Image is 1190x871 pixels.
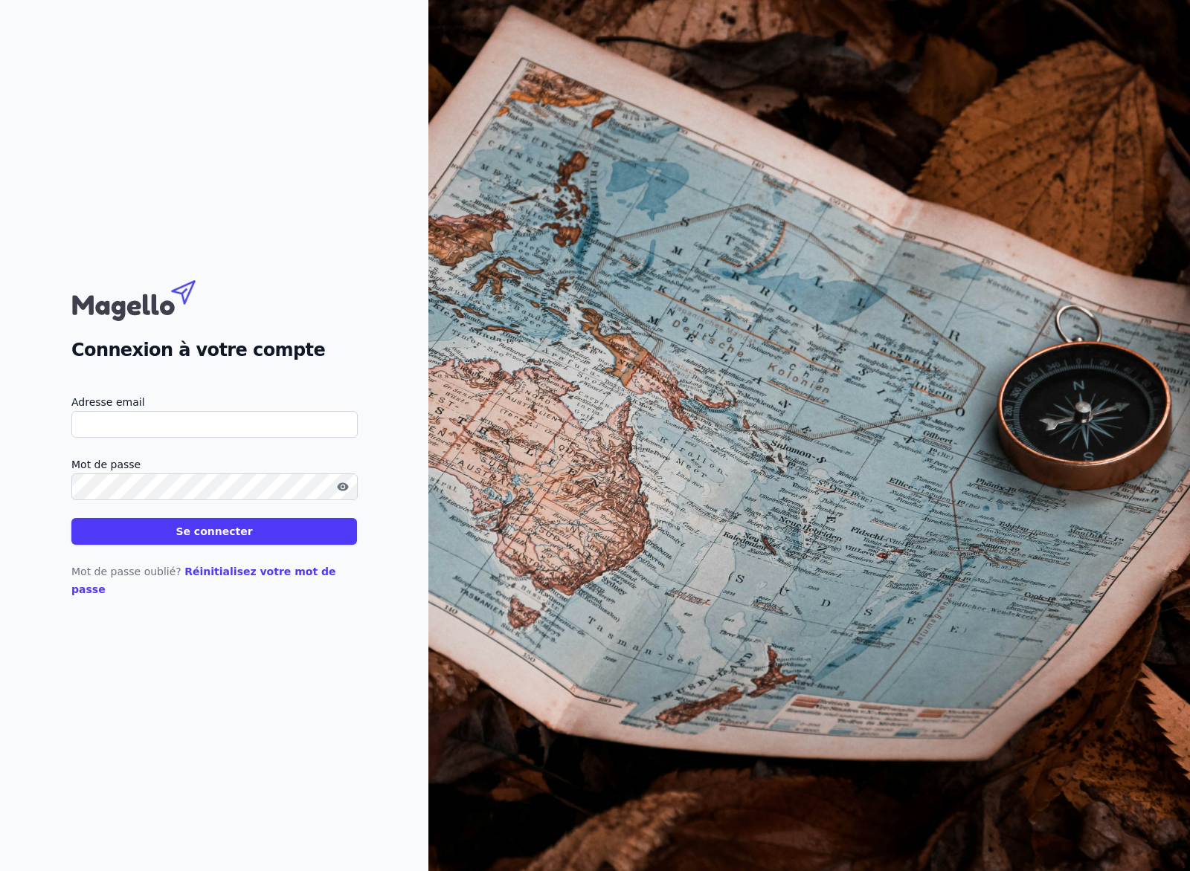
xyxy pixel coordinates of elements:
p: Mot de passe oublié? [71,563,357,598]
label: Adresse email [71,393,357,411]
a: Réinitialisez votre mot de passe [71,566,336,595]
h2: Connexion à votre compte [71,337,357,363]
img: Magello [71,273,228,325]
label: Mot de passe [71,456,357,473]
button: Se connecter [71,518,357,545]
